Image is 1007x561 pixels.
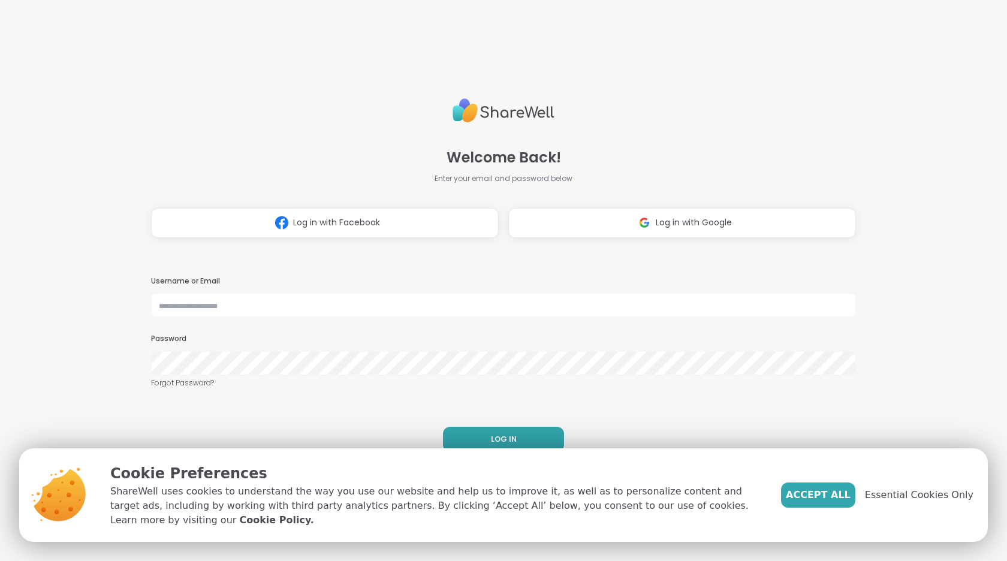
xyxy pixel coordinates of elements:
img: ShareWell Logomark [270,212,293,234]
span: Essential Cookies Only [865,488,973,502]
img: ShareWell Logo [453,93,554,128]
button: Log in with Google [508,208,856,238]
a: Cookie Policy. [239,513,313,527]
span: Log in with Google [656,216,732,229]
button: Accept All [781,482,855,508]
span: LOG IN [491,434,517,445]
a: Forgot Password? [151,378,856,388]
h3: Username or Email [151,276,856,286]
img: ShareWell Logomark [633,212,656,234]
button: LOG IN [443,427,564,452]
span: Welcome Back! [447,147,561,168]
button: Log in with Facebook [151,208,499,238]
p: ShareWell uses cookies to understand the way you use our website and help us to improve it, as we... [110,484,762,527]
h3: Password [151,334,856,344]
span: Log in with Facebook [293,216,380,229]
span: Accept All [786,488,851,502]
p: Cookie Preferences [110,463,762,484]
span: Enter your email and password below [435,173,572,184]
